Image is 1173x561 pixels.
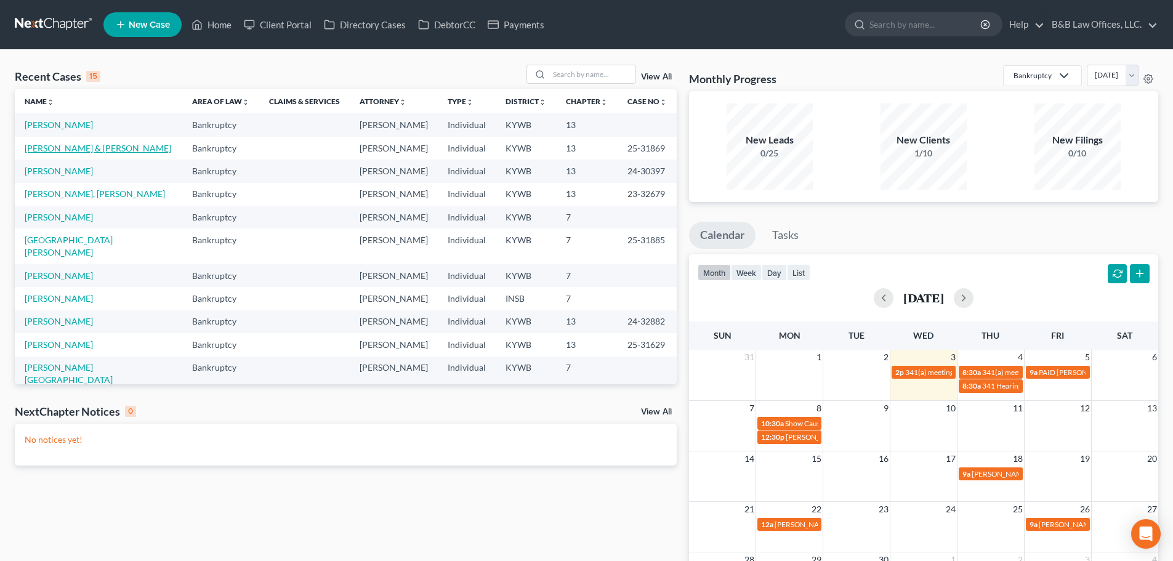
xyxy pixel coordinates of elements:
[815,401,823,416] span: 8
[762,264,787,281] button: day
[641,408,672,416] a: View All
[556,228,618,264] td: 7
[962,368,981,377] span: 8:30a
[618,137,677,159] td: 25-31869
[350,264,438,287] td: [PERSON_NAME]
[1051,330,1064,341] span: Fri
[496,206,556,228] td: KYWB
[125,406,136,417] div: 0
[399,99,406,106] i: unfold_more
[438,310,496,333] td: Individual
[869,13,982,36] input: Search by name...
[556,113,618,136] td: 13
[949,350,957,365] span: 3
[438,228,496,264] td: Individual
[350,206,438,228] td: [PERSON_NAME]
[182,333,259,356] td: Bankruptcy
[25,434,667,446] p: No notices yet!
[761,520,773,529] span: 12a
[182,264,259,287] td: Bankruptcy
[810,451,823,466] span: 15
[25,339,93,350] a: [PERSON_NAME]
[1146,502,1158,517] span: 27
[182,183,259,206] td: Bankruptcy
[779,330,800,341] span: Mon
[259,89,350,113] th: Claims & Services
[1131,519,1161,549] div: Open Intercom Messenger
[438,113,496,136] td: Individual
[895,368,904,377] span: 2p
[556,206,618,228] td: 7
[972,469,1166,478] span: [PERSON_NAME] . Proofs of Claims due by [DATE]. FILE SAC
[496,183,556,206] td: KYWB
[786,432,962,442] span: [PERSON_NAME] (7) file motion to avoid judgment lien
[877,502,890,517] span: 23
[982,368,1101,377] span: 341(a) meeting for [PERSON_NAME]
[350,310,438,333] td: [PERSON_NAME]
[438,333,496,356] td: Individual
[438,206,496,228] td: Individual
[1046,14,1158,36] a: B&B Law Offices, LLC.
[618,333,677,356] td: 25-31629
[1146,401,1158,416] span: 13
[25,362,113,385] a: [PERSON_NAME][GEOGRAPHIC_DATA]
[1079,502,1091,517] span: 26
[982,381,1167,390] span: 341 Hearing for [GEOGRAPHIC_DATA][PERSON_NAME]
[182,310,259,333] td: Bankruptcy
[556,287,618,310] td: 7
[129,20,170,30] span: New Case
[182,287,259,310] td: Bankruptcy
[618,228,677,264] td: 25-31885
[1012,502,1024,517] span: 25
[556,159,618,182] td: 13
[962,381,981,390] span: 8:30a
[360,97,406,106] a: Attorneyunfold_more
[785,419,920,428] span: Show Cause hearing for [PERSON_NAME]
[731,264,762,281] button: week
[627,97,667,106] a: Case Nounfold_more
[1084,350,1091,365] span: 5
[743,350,756,365] span: 31
[350,113,438,136] td: [PERSON_NAME]
[689,222,756,249] a: Calendar
[659,99,667,106] i: unfold_more
[438,159,496,182] td: Individual
[185,14,238,36] a: Home
[1003,14,1044,36] a: Help
[556,333,618,356] td: 13
[689,71,776,86] h3: Monthly Progress
[1034,147,1121,159] div: 0/10
[318,14,412,36] a: Directory Cases
[25,166,93,176] a: [PERSON_NAME]
[877,451,890,466] span: 16
[448,97,474,106] a: Typeunfold_more
[350,228,438,264] td: [PERSON_NAME]
[600,99,608,106] i: unfold_more
[1117,330,1132,341] span: Sat
[1030,520,1038,529] span: 9a
[182,357,259,392] td: Bankruptcy
[727,147,813,159] div: 0/25
[192,97,249,106] a: Area of Lawunfold_more
[1034,133,1121,147] div: New Filings
[496,264,556,287] td: KYWB
[618,159,677,182] td: 24-30397
[482,14,550,36] a: Payments
[1012,401,1024,416] span: 11
[761,432,784,442] span: 12:30p
[25,270,93,281] a: [PERSON_NAME]
[25,212,93,222] a: [PERSON_NAME]
[810,502,823,517] span: 22
[698,264,731,281] button: month
[496,113,556,136] td: KYWB
[556,183,618,206] td: 13
[1014,70,1052,81] div: Bankruptcy
[25,97,54,106] a: Nameunfold_more
[566,97,608,106] a: Chapterunfold_more
[761,419,784,428] span: 10:30a
[905,368,1089,377] span: 341(a) meeting for [PERSON_NAME] & [PERSON_NAME]
[15,404,136,419] div: NextChapter Notices
[182,159,259,182] td: Bankruptcy
[882,401,890,416] span: 9
[25,316,93,326] a: [PERSON_NAME]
